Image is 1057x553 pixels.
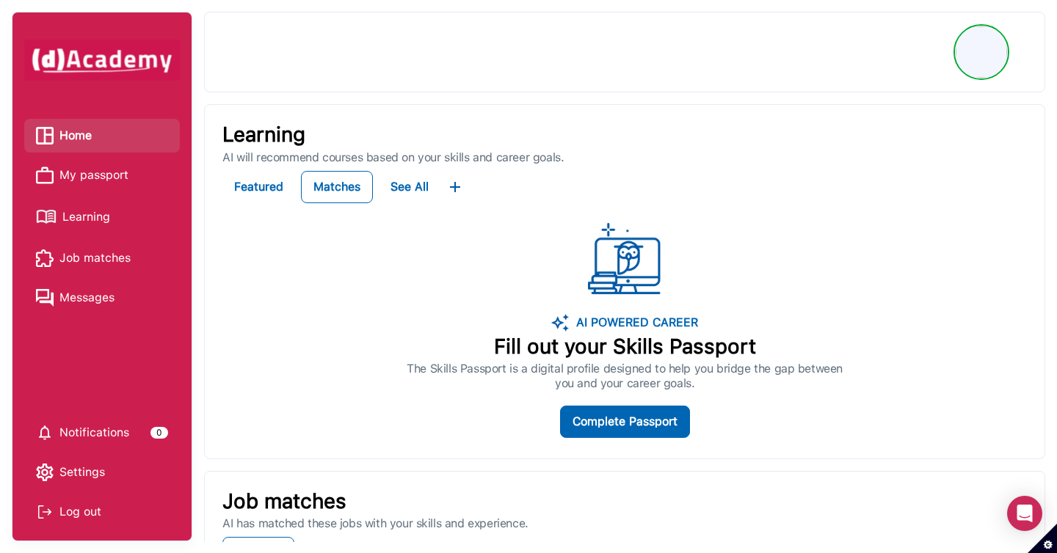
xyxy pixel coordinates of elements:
span: Job matches [59,247,131,269]
p: The Skills Passport is a digital profile designed to help you bridge the gap between you and your... [407,362,843,391]
span: Settings [59,461,105,483]
p: AI POWERED CAREER [569,314,698,332]
img: Job matches icon [36,249,54,267]
img: My passport icon [36,166,54,184]
a: Learning iconLearning [36,204,168,230]
img: Home icon [36,127,54,144]
div: Complete Passport [573,411,678,432]
div: See All [391,177,429,197]
a: Home iconHome [36,125,168,147]
img: setting [36,424,54,442]
div: Open Intercom Messenger [1007,496,1042,531]
span: Learning [62,206,110,228]
span: Notifications [59,422,129,444]
img: dAcademy [24,40,180,81]
button: Set cookie preferences [1028,524,1057,553]
p: AI has matched these jobs with your skills and experience. [222,516,1027,531]
p: AI will recommend courses based on your skills and career goals. [222,150,1027,165]
a: Messages iconMessages [36,287,168,309]
p: Job matches [222,489,1027,514]
div: Matches [313,177,360,197]
span: Messages [59,287,115,309]
button: See All [379,171,440,203]
img: image [551,314,569,332]
img: ... [588,223,661,296]
img: Profile [956,26,1007,78]
p: Learning [222,122,1027,147]
div: Featured [234,177,283,197]
div: Log out [36,501,168,523]
img: setting [36,464,54,481]
a: Job matches iconJob matches [36,247,168,269]
p: Fill out your Skills Passport [407,334,843,359]
img: Log out [36,503,54,521]
img: ... [446,178,464,196]
img: Learning icon [36,204,57,230]
span: Home [59,125,92,147]
img: Messages icon [36,289,54,307]
span: My passport [59,164,128,186]
div: 0 [150,427,168,439]
a: My passport iconMy passport [36,164,168,186]
button: Complete Passport [560,406,690,438]
button: Featured [222,171,295,203]
button: Matches [301,171,373,203]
